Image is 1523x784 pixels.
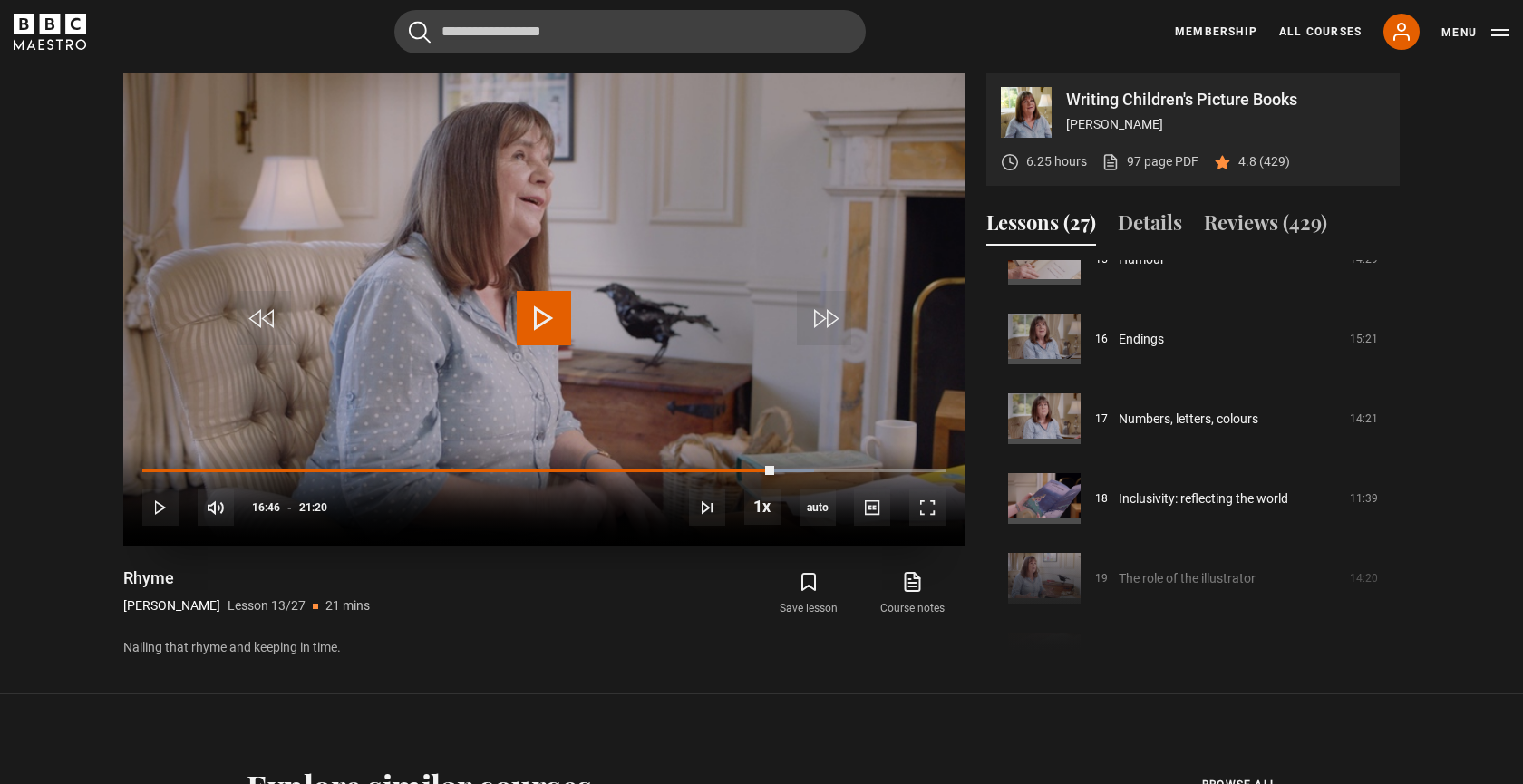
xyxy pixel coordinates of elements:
a: Inclusivity: reflecting the world [1119,489,1288,508]
input: Search [394,10,866,53]
span: - [287,501,292,514]
a: Numbers, letters, colours [1119,410,1258,429]
button: Details [1118,208,1182,246]
button: Mute [198,489,234,526]
button: Captions [854,489,890,526]
p: Writing Children's Picture Books [1066,92,1385,108]
p: 4.8 (429) [1238,152,1290,171]
p: Lesson 13/27 [228,596,306,615]
button: Reviews (429) [1204,208,1327,246]
button: Submit the search query [409,21,431,44]
button: Lessons (27) [986,208,1096,246]
button: Next Lesson [689,489,725,526]
p: Nailing that rhyme and keeping in time. [123,638,965,657]
svg: BBC Maestro [14,14,86,50]
p: [PERSON_NAME] [123,596,220,615]
button: Fullscreen [909,489,946,526]
h1: Rhyme [123,567,370,589]
a: All Courses [1279,24,1362,40]
button: Toggle navigation [1441,24,1509,42]
video-js: Video Player [123,73,965,546]
button: Playback Rate [744,489,781,525]
a: Course notes [861,567,965,620]
span: 21:20 [299,491,327,524]
p: [PERSON_NAME] [1066,115,1385,134]
a: Membership [1175,24,1257,40]
p: 21 mins [325,596,370,615]
p: 6.25 hours [1026,152,1087,171]
span: auto [800,489,836,526]
button: Save lesson [757,567,860,620]
div: Progress Bar [142,469,946,473]
a: 97 page PDF [1101,152,1198,171]
a: Endings [1119,330,1164,349]
span: 16:46 [252,491,280,524]
button: Play [142,489,179,526]
a: Humour [1119,250,1165,269]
